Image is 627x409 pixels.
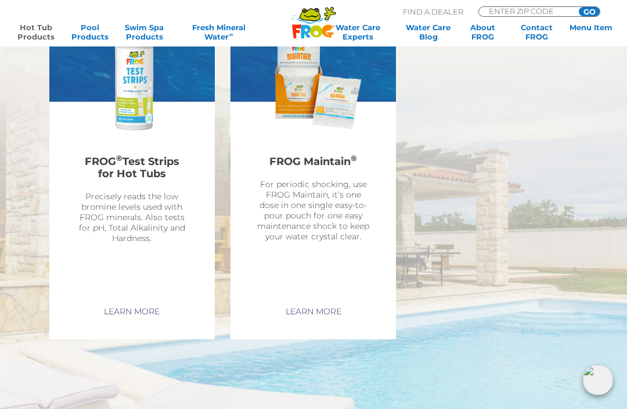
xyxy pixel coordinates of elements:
input: Zip Code Form [488,7,566,15]
img: Related Products Thumbnail [257,27,370,141]
sup: ∞ [229,31,233,38]
a: ContactFROG [513,23,561,41]
a: Swim SpaProducts [120,23,168,41]
a: Hot TubProducts [12,23,60,41]
img: openIcon [583,365,613,395]
a: Fresh MineralWater∞ [175,23,263,41]
a: Water CareBlog [404,23,452,41]
a: Learn More [272,301,355,322]
a: Learn More [91,301,173,322]
a: Related Products ThumbnailFROG®Test Strips for Hot TubsPrecisely reads the low bromine levels use... [49,3,215,294]
a: AboutFROG [459,23,507,41]
img: Related Products Thumbnail [75,27,189,141]
p: Precisely reads the low bromine levels used with FROG minerals. Also tests for pH, Total Alkalini... [75,191,189,243]
a: Water CareExperts [318,23,398,41]
h2: FROG Test Strips for Hot Tubs [75,150,189,185]
input: GO [579,7,600,16]
p: For periodic shocking, use FROG Maintain, it’s one dose in one single easy-to-pour pouch for one ... [257,179,370,242]
a: Menu Item [567,23,615,32]
p: Find A Dealer [403,6,463,17]
sup: ® [351,153,357,163]
h2: FROG Maintain [257,150,370,173]
a: Related Products ThumbnailFROG Maintain®For periodic shocking, use FROG Maintain, it’s one dose i... [230,3,396,294]
sup: ® [116,153,122,163]
a: PoolProducts [66,23,114,41]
